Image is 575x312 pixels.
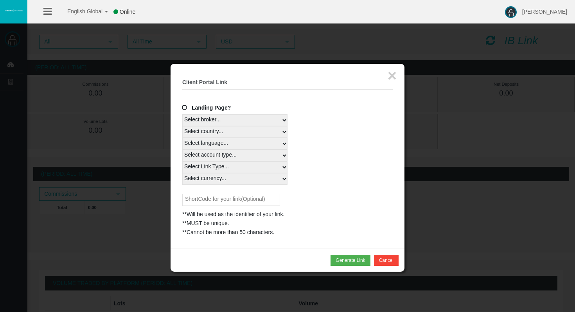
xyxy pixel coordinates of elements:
b: Client Portal Link [182,79,227,85]
img: user-image [505,6,517,18]
button: Cancel [374,255,399,266]
div: **Cannot be more than 50 characters. [182,228,393,237]
span: [PERSON_NAME] [522,9,567,15]
img: logo.svg [4,9,23,12]
button: × [388,68,397,83]
span: Online [120,9,135,15]
div: **Will be used as the identifier of your link. [182,210,393,219]
span: English Global [57,8,102,14]
button: Generate Link [331,255,370,266]
span: Landing Page? [192,105,231,111]
div: **MUST be unique. [182,219,393,228]
input: ShortCode for your link(Optional) [182,194,280,206]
